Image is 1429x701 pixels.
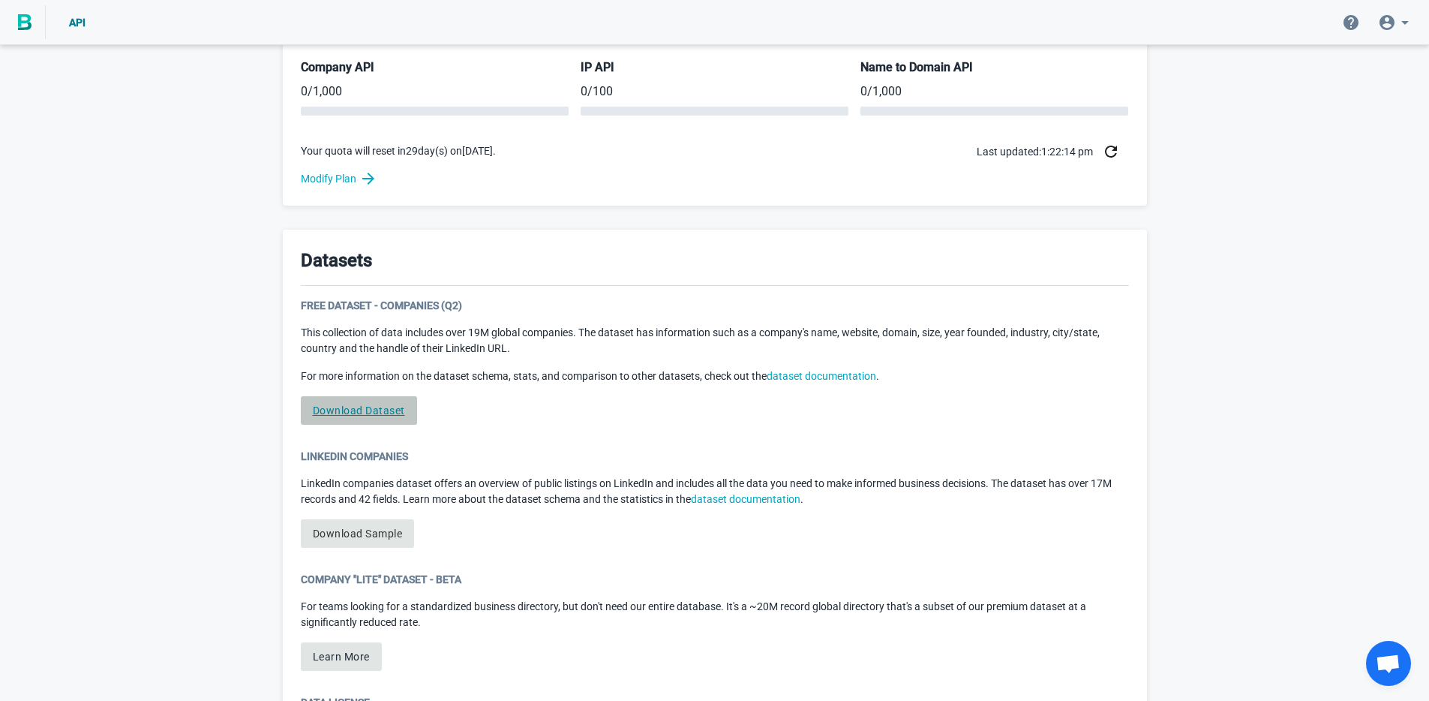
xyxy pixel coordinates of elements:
p: Your quota will reset in 29 day(s) on [DATE] . [301,143,496,159]
p: / 100 [581,83,848,101]
p: This collection of data includes over 19M global companies. The dataset has information such as a... [301,325,1129,357]
a: dataset documentation [691,493,800,505]
p: For more information on the dataset schema, stats, and comparison to other datasets, check out the . [301,369,1129,384]
p: LinkedIn companies dataset offers an overview of public listings on LinkedIn and includes all the... [301,476,1129,507]
span: 0 [581,84,587,98]
p: / 1,000 [301,83,569,101]
h5: Company API [301,59,569,77]
span: 0 [301,84,308,98]
p: / 1,000 [860,83,1128,101]
h5: IP API [581,59,848,77]
p: For teams looking for a standardized business directory, but don't need our entire database. It's... [301,599,1129,630]
a: dataset documentation [767,370,876,382]
img: BigPicture.io [18,14,32,31]
button: Learn More [301,642,382,671]
div: Last updated: 1:22:14 pm [977,134,1129,170]
a: Download Dataset [301,396,417,425]
a: Modify Plan [301,170,1129,188]
a: Download Sample [301,519,415,548]
h5: Name to Domain API [860,59,1128,77]
span: API [69,17,86,29]
h3: Datasets [301,248,372,273]
div: LinkedIn Companies [301,449,1129,464]
div: Free Dataset - Companies (Q2) [301,298,1129,313]
div: Company "Lite" Dataset - Beta [301,572,1129,587]
span: 0 [860,84,867,98]
div: פתח צ'אט [1366,641,1411,686]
